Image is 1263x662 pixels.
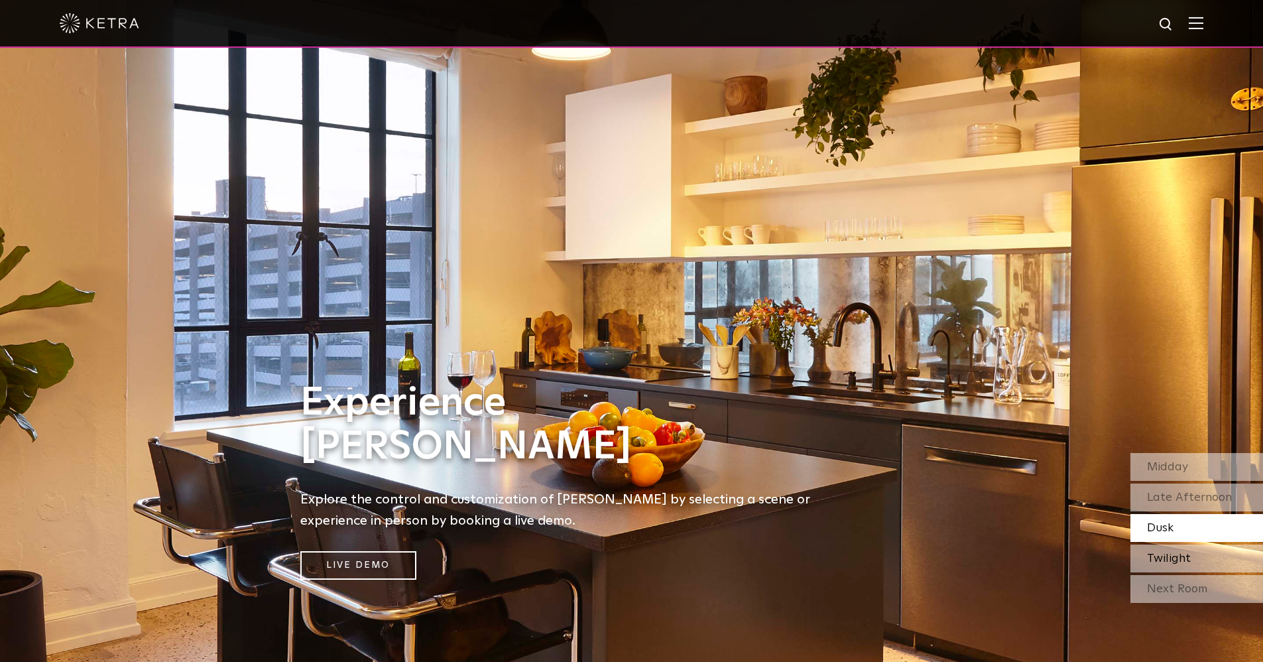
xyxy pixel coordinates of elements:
img: search icon [1158,17,1175,33]
img: ketra-logo-2019-white [60,13,139,33]
div: Next Room [1130,575,1263,603]
span: Midday [1147,461,1188,473]
span: Late Afternoon [1147,492,1232,503]
span: Dusk [1147,522,1173,534]
h1: Experience [PERSON_NAME] [300,381,831,469]
span: Twilight [1147,553,1191,564]
img: Hamburger%20Nav.svg [1189,17,1203,29]
a: Live Demo [300,551,416,580]
h5: Explore the control and customization of [PERSON_NAME] by selecting a scene or experience in pers... [300,489,831,531]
